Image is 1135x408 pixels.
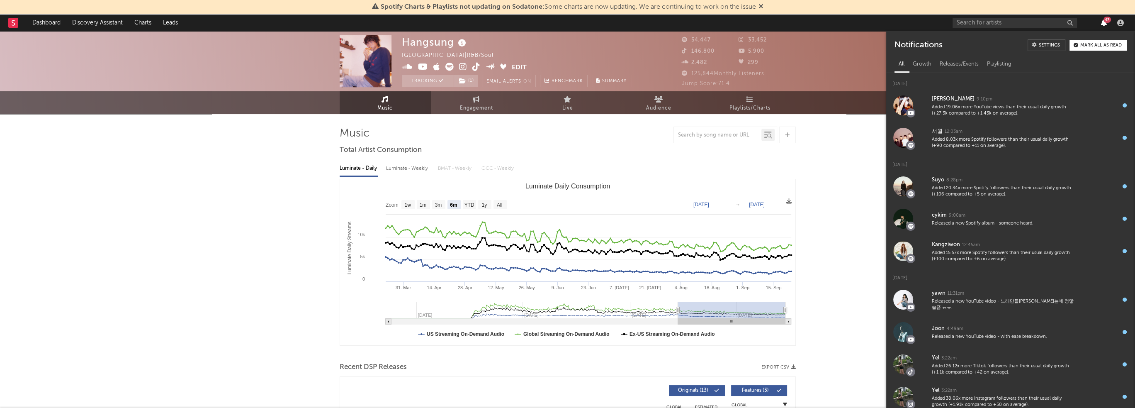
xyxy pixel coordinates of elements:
a: Yel3:22amAdded 26.12x more Tiktok followers than their usual daily growth (+1.1k compared to +42 ... [886,348,1135,381]
div: 서월 [932,127,943,137]
span: Recent DSP Releases [340,362,407,372]
div: Released a new YouTube video - 노래만들[PERSON_NAME]는데 정맣슬픔 ㅠㅠ. [932,298,1078,311]
span: Live [562,103,573,113]
div: [DATE] [886,267,1135,283]
text: [DATE] [693,202,709,208]
div: 43 [1103,17,1111,23]
div: All [894,57,909,71]
a: Charts [129,15,157,31]
span: Playlists/Charts [729,103,770,113]
text: Global Streaming On-Demand Audio [523,331,609,337]
span: Audience [646,103,671,113]
div: [DATE] [886,154,1135,170]
div: Notifications [894,39,942,51]
span: Dismiss [758,4,763,10]
span: 125,844 Monthly Listeners [682,71,764,76]
div: Added 15.57x more Spotify followers than their usual daily growth (+100 compared to +6 on average). [932,250,1078,263]
text: US Streaming On-Demand Audio [427,331,504,337]
text: → [735,202,740,208]
div: Hangsung [402,35,468,49]
a: Benchmark [540,75,588,87]
div: Added 20.34x more Spotify followers than their usual daily growth (+106 compared to +5 on average). [932,185,1078,198]
text: YTD [464,202,474,208]
div: 9:00am [949,213,965,219]
a: 서월12:03amAdded 8.03x more Spotify followers than their usual daily growth (+90 compared to +11 on... [886,122,1135,154]
a: Joon4:49amReleased a new YouTube video - with ease breakdown. [886,316,1135,348]
a: yawn11:31pmReleased a new YouTube video - 노래만들[PERSON_NAME]는데 정맣슬픔 ㅠㅠ. [886,283,1135,316]
button: Summary [592,75,631,87]
a: Discovery Assistant [66,15,129,31]
span: ( 1 ) [454,75,478,87]
button: Email AlertsOn [482,75,536,87]
text: 26. May [518,285,535,290]
div: 4:49am [947,326,963,332]
text: 21. [DATE] [639,285,661,290]
div: Luminate - Daily [340,161,378,176]
text: 4. Aug [674,285,687,290]
div: Luminate - Weekly [386,161,430,176]
text: 0 [362,276,365,281]
div: Added 8.03x more Spotify followers than their usual daily growth (+90 compared to +11 on average). [932,137,1078,149]
text: 1y [481,202,487,208]
text: 23. Jun [581,285,595,290]
span: 33,452 [739,37,767,43]
text: 9. Jun [551,285,564,290]
a: Audience [613,91,705,114]
text: 14. Apr [427,285,441,290]
em: On [523,79,531,84]
span: Music [377,103,393,113]
span: Engagement [460,103,493,113]
span: Spotify Charts & Playlists not updating on Sodatone [381,4,542,10]
div: Kangziwon [932,240,960,250]
button: Mark all as read [1069,40,1127,51]
button: Features(3) [731,385,787,396]
input: Search by song name or URL [674,132,761,139]
text: Ex-US Streaming On-Demand Audio [629,331,715,337]
div: 11:31pm [948,291,964,297]
a: Live [522,91,613,114]
text: [DATE] [749,202,765,208]
button: (1) [454,75,478,87]
text: 12. May [488,285,504,290]
div: Yel [932,386,939,396]
text: 28. Apr [457,285,472,290]
span: 5,900 [739,49,764,54]
div: Joon [932,324,945,334]
a: Suyo8:28pmAdded 20.34x more Spotify followers than their usual daily growth (+106 compared to +5 ... [886,170,1135,203]
text: 1w [404,202,411,208]
a: Engagement [431,91,522,114]
span: 146,800 [682,49,715,54]
text: Luminate Daily Consumption [525,183,610,190]
button: Export CSV [761,365,796,370]
div: yawn [932,288,945,298]
div: Released a new Spotify album - someone heard. [932,220,1078,227]
div: [GEOGRAPHIC_DATA] | R&B/Soul [402,51,503,61]
span: 299 [739,60,758,65]
div: Released a new YouTube video - with ease breakdown. [932,334,1078,340]
div: [DATE] [886,73,1135,89]
span: Jump Score: 71.4 [682,81,730,86]
span: Originals ( 13 ) [674,388,712,393]
button: Edit [512,63,527,73]
input: Search for artists [953,18,1077,28]
a: Kangziwon12:45amAdded 15.57x more Spotify followers than their usual daily growth (+100 compared ... [886,235,1135,267]
text: 15. Sep [766,285,781,290]
svg: Luminate Daily Consumption [340,179,795,345]
button: Tracking [402,75,454,87]
span: Features ( 3 ) [736,388,775,393]
text: Luminate Daily Streams [346,222,352,274]
div: Added 26.12x more Tiktok followers than their usual daily growth (+1.1k compared to +42 on average). [932,363,1078,376]
text: All [496,202,502,208]
a: Music [340,91,431,114]
div: Releases/Events [936,57,983,71]
span: 54,447 [682,37,711,43]
text: Zoom [386,202,399,208]
span: Total Artist Consumption [340,145,422,155]
div: 3:22am [941,355,957,362]
div: 3:22am [941,388,957,394]
a: [PERSON_NAME]9:10pmAdded 19.06x more YouTube views than their usual daily growth (+27.3k compared... [886,89,1135,122]
a: Settings [1028,39,1065,51]
span: : Some charts are now updating. We are continuing to work on the issue [381,4,756,10]
div: 9:10pm [977,96,992,103]
div: Added 19.06x more YouTube views than their usual daily growth (+27.3k compared to +1.43k on avera... [932,104,1078,117]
